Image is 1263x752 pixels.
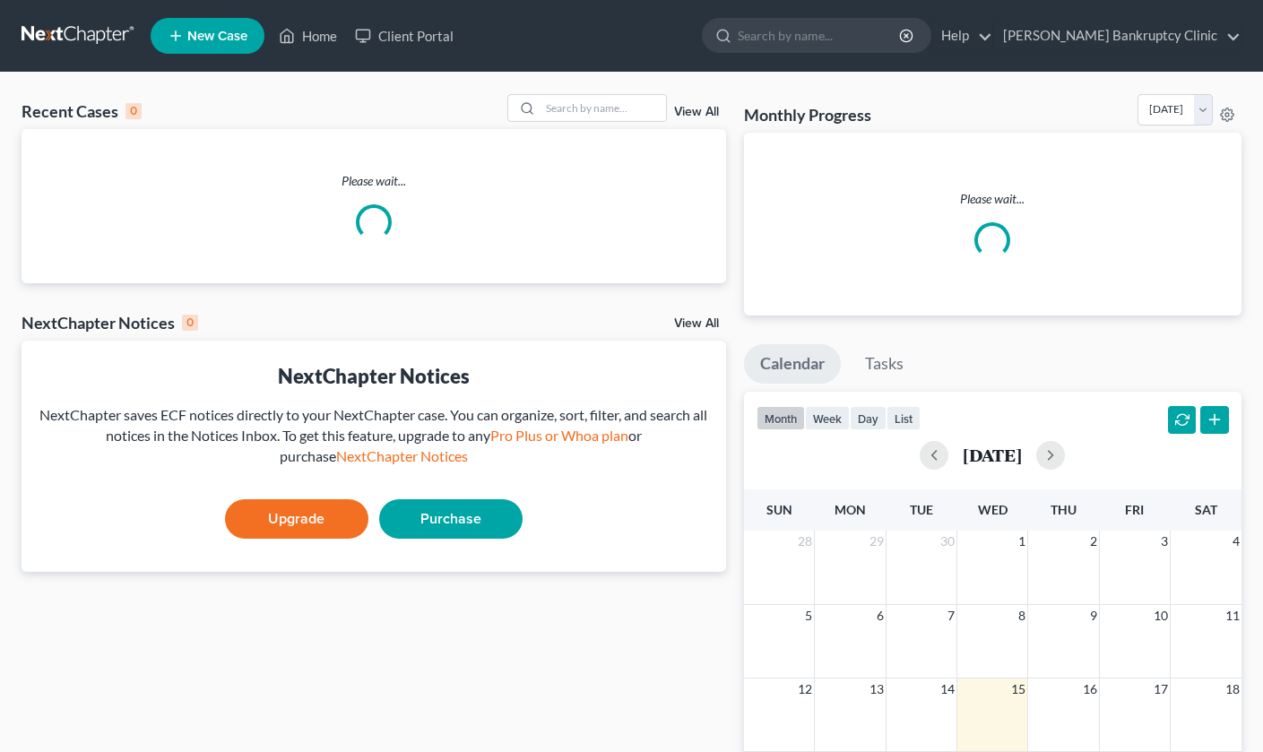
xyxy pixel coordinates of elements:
[796,531,814,552] span: 28
[738,19,902,52] input: Search by name...
[336,447,468,464] a: NextChapter Notices
[1152,679,1170,700] span: 17
[1051,502,1077,517] span: Thu
[744,104,871,125] h3: Monthly Progress
[187,30,247,43] span: New Case
[994,20,1241,52] a: [PERSON_NAME] Bankruptcy Clinic
[932,20,992,52] a: Help
[674,106,719,118] a: View All
[1224,605,1241,627] span: 11
[346,20,463,52] a: Client Portal
[1088,531,1099,552] span: 2
[868,531,886,552] span: 29
[963,445,1022,464] h2: [DATE]
[36,405,712,467] div: NextChapter saves ECF notices directly to your NextChapter case. You can organize, sort, filter, ...
[744,344,841,384] a: Calendar
[757,406,805,430] button: month
[875,605,886,627] span: 6
[1231,531,1241,552] span: 4
[1016,531,1027,552] span: 1
[225,499,368,539] a: Upgrade
[1224,679,1241,700] span: 18
[978,502,1008,517] span: Wed
[270,20,346,52] a: Home
[850,406,887,430] button: day
[1016,605,1027,627] span: 8
[1195,502,1217,517] span: Sat
[939,531,956,552] span: 30
[868,679,886,700] span: 13
[379,499,523,539] a: Purchase
[766,502,792,517] span: Sun
[541,95,666,121] input: Search by name...
[849,344,920,384] a: Tasks
[805,406,850,430] button: week
[674,317,719,330] a: View All
[490,427,628,444] a: Pro Plus or Whoa plan
[1125,502,1144,517] span: Fri
[22,312,198,333] div: NextChapter Notices
[1081,679,1099,700] span: 16
[1009,679,1027,700] span: 15
[835,502,866,517] span: Mon
[36,362,712,390] div: NextChapter Notices
[758,190,1227,208] p: Please wait...
[1088,605,1099,627] span: 9
[1159,531,1170,552] span: 3
[22,172,726,190] p: Please wait...
[887,406,921,430] button: list
[125,103,142,119] div: 0
[910,502,933,517] span: Tue
[1152,605,1170,627] span: 10
[939,679,956,700] span: 14
[796,679,814,700] span: 12
[803,605,814,627] span: 5
[946,605,956,627] span: 7
[22,100,142,122] div: Recent Cases
[182,315,198,331] div: 0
